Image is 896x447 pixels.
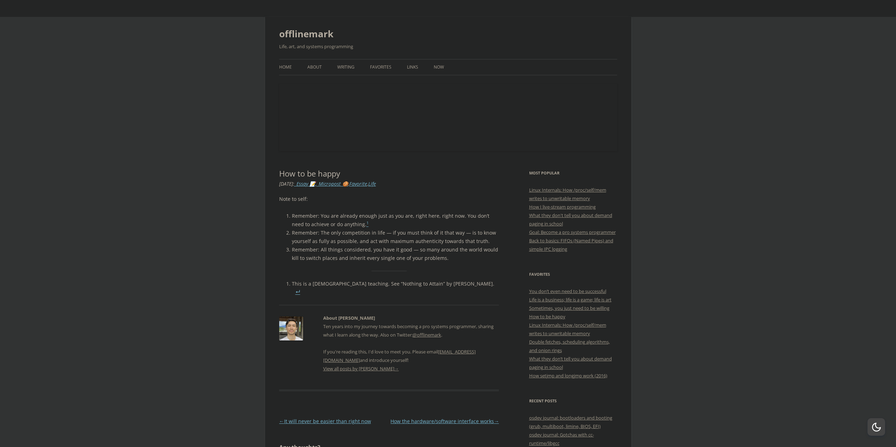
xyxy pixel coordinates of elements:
i: : , , , [279,180,376,187]
h2: Life, art, and systems programming [279,42,617,51]
a: ←It will never be easier than right now [279,418,371,424]
a: How I live-stream programming [529,204,596,210]
time: [DATE] [279,180,293,187]
li: Remember: You are already enough just as you are, right here, right now. You don’t need to achiev... [292,212,499,229]
p: Note to self: [279,195,499,203]
span: → [494,418,499,424]
h3: Favorites [529,270,617,279]
a: 1 [366,221,369,228]
a: Favorites [370,59,391,75]
a: Links [407,59,418,75]
a: Life [368,180,376,187]
a: @offlinemark [413,332,441,338]
h2: About [PERSON_NAME] [323,314,499,322]
a: Linux Internals: How /proc/self/mem writes to unwritable memory [529,187,606,202]
a: What they don't tell you about demand paging in school [529,212,612,227]
a: Double fetches, scheduling algorithms, and onion rings [529,339,610,353]
li: Remember: All things considered, you have it good — so many around the world would kill to switch... [292,245,499,262]
a: offlinemark [279,25,333,42]
a: You don’t even need to be successful [529,288,606,294]
a: View all posts by [PERSON_NAME]→ [323,365,399,372]
a: Back to basics: FIFOs (Named Pipes) and simple IPC logging [529,237,613,252]
li: Remember: The only competition in life — if you must think of it that way — is to know yourself a... [292,229,499,245]
h1: How to be happy [279,169,499,178]
a: Sometimes, you just need to be willing [529,305,609,311]
h3: Recent Posts [529,397,617,405]
a: How setjmp and longjmp work (2016) [529,372,607,379]
a: Favorite [349,180,367,187]
a: Writing [337,59,355,75]
a: _Micropost 🍪 [317,180,348,187]
a: Goal: Become a pro systems programmer [529,229,616,235]
span: ← [279,418,284,424]
a: How the hardware/software interface works→ [390,418,499,424]
p: Ten years into my journey towards becoming a pro systems programmer, sharing what I learn along t... [323,322,499,364]
a: How to be happy [529,313,565,320]
li: This is a [DEMOGRAPHIC_DATA] teaching. See “Nothing to Attain” by [PERSON_NAME]. [292,280,499,296]
span: → [394,365,399,372]
a: osdev journal: Gotchas with cc-runtime/libgcc [529,432,594,446]
a: Linux Internals: How /proc/self/mem writes to unwritable memory [529,322,606,337]
h3: Most Popular [529,169,617,177]
a: Life is a business; life is a game; life is art [529,296,612,303]
sup: 1 [366,221,369,225]
a: Now [434,59,444,75]
a: osdev journal: bootloaders and booting (grub, multiboot, limine, BIOS, EFI) [529,415,612,429]
a: What they don’t tell you about demand paging in school [529,356,612,370]
img: offlinemark [279,84,617,151]
a: Home [279,59,292,75]
a: About [307,59,322,75]
a: _Essay 📝 [294,180,315,187]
